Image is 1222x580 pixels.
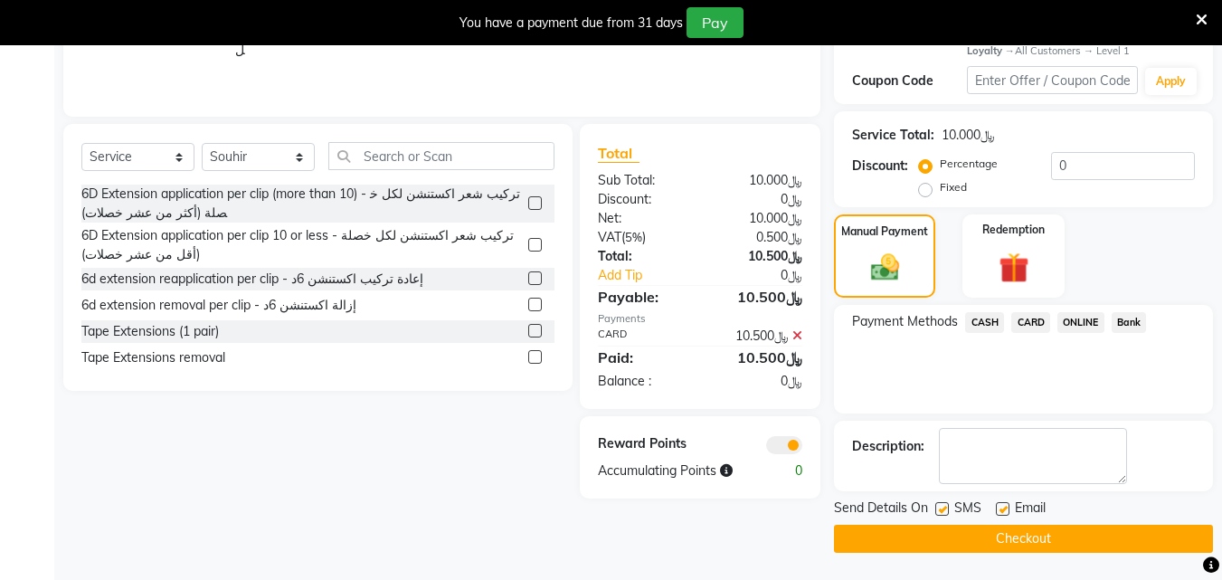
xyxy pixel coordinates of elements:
[687,7,744,38] button: Pay
[584,209,700,228] div: Net:
[81,270,423,289] div: 6d extension reapplication per clip - إعادة تركيب اكستنشن 6د
[81,296,356,315] div: 6d extension removal per clip - إزالة اكستنشن 6د
[584,327,700,346] div: CARD
[700,228,816,247] div: ﷼0.500
[81,348,225,367] div: Tape Extensions removal
[940,179,967,195] label: Fixed
[81,322,219,341] div: Tape Extensions (1 pair)
[584,286,700,308] div: Payable:
[862,251,908,283] img: _cash.svg
[940,156,998,172] label: Percentage
[700,247,816,266] div: ﷼10.500
[942,126,995,145] div: ﷼10.000
[982,222,1045,238] label: Redemption
[1057,312,1104,333] span: ONLINE
[700,327,816,346] div: ﷼10.500
[584,228,700,247] div: ( )
[967,44,1015,57] strong: Loyalty →
[584,434,700,454] div: Reward Points
[720,266,817,285] div: ﷼0
[1011,312,1050,333] span: CARD
[1145,68,1197,95] button: Apply
[584,372,700,391] div: Balance :
[965,312,1004,333] span: CASH
[967,43,1195,59] div: All Customers → Level 1
[584,247,700,266] div: Total:
[967,66,1138,94] input: Enter Offer / Coupon Code
[852,71,966,90] div: Coupon Code
[700,372,816,391] div: ﷼0
[990,249,1038,286] img: _gift.svg
[700,190,816,209] div: ﷼0
[584,461,758,480] div: Accumulating Points
[700,171,816,190] div: ﷼10.000
[598,311,802,327] div: Payments
[700,347,816,368] div: ﷼10.500
[852,126,934,145] div: Service Total:
[852,437,924,456] div: Description:
[584,190,700,209] div: Discount:
[625,230,642,244] span: 5%
[584,347,700,368] div: Paid:
[598,144,639,163] span: Total
[834,525,1213,553] button: Checkout
[1015,499,1046,521] span: Email
[598,229,621,245] span: VAT
[834,499,928,521] span: Send Details On
[852,312,958,331] span: Payment Methods
[584,266,719,285] a: Add Tip
[81,185,521,223] div: 6D Extension application per clip (more than 10) - تركيب شعر اكستنشن لكل خصلة (أكثر من عشر خصلات)
[700,286,816,308] div: ﷼10.500
[81,226,521,264] div: 6D Extension application per clip 10 or less - تركيب شعر اكستنشن لكل خصلة (أقل من عشر خصلات)
[852,157,908,176] div: Discount:
[954,499,981,521] span: SMS
[841,223,928,240] label: Manual Payment
[700,209,816,228] div: ﷼10.000
[1112,312,1147,333] span: Bank
[328,142,554,170] input: Search or Scan
[459,14,683,33] div: You have a payment due from 31 days
[584,171,700,190] div: Sub Total:
[758,461,816,480] div: 0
